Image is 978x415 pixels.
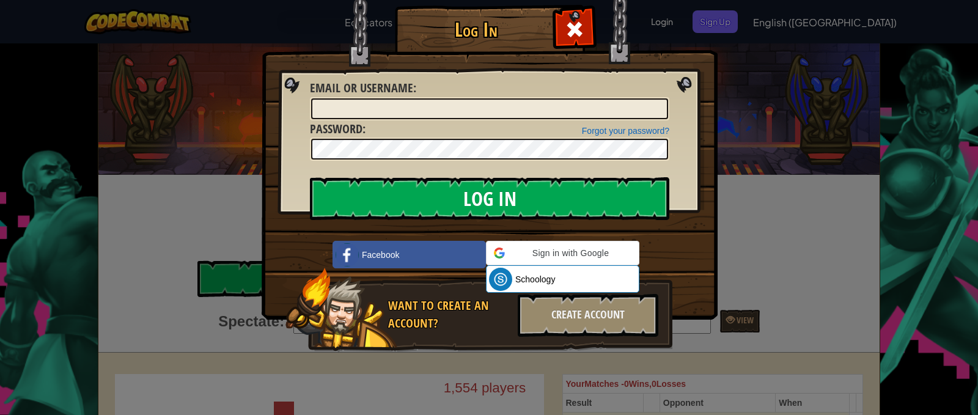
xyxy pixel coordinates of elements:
h1: Log In [398,19,554,40]
label: : [310,79,416,97]
img: schoology.png [489,268,512,291]
span: Schoology [515,273,555,285]
label: : [310,120,366,138]
img: facebook_small.png [336,243,359,266]
input: Log In [310,177,669,220]
a: Forgot your password? [582,126,669,136]
div: Create Account [518,294,658,337]
span: Facebook [362,249,399,261]
span: Password [310,120,362,137]
span: Sign in with Google [510,247,631,259]
span: Email or Username [310,79,413,96]
div: Want to create an account? [388,297,510,332]
div: Sign in with Google [486,241,639,265]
